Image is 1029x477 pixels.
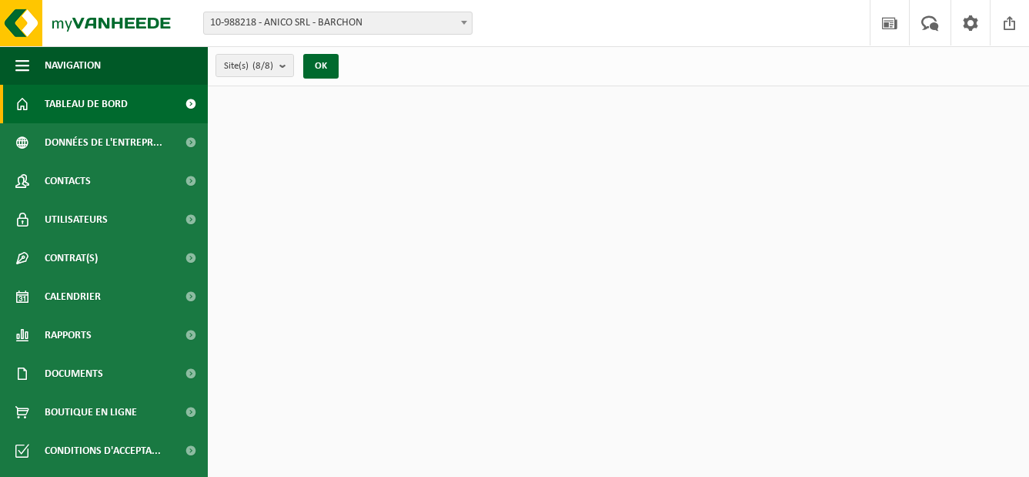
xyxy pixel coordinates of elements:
[8,443,257,477] iframe: chat widget
[303,54,339,79] button: OK
[252,61,273,71] count: (8/8)
[224,55,273,78] span: Site(s)
[45,200,108,239] span: Utilisateurs
[45,85,128,123] span: Tableau de bord
[204,12,472,34] span: 10-988218 - ANICO SRL - BARCHON
[45,316,92,354] span: Rapports
[45,354,103,393] span: Documents
[45,432,161,470] span: Conditions d'accepta...
[45,277,101,316] span: Calendrier
[215,54,294,77] button: Site(s)(8/8)
[45,46,101,85] span: Navigation
[203,12,473,35] span: 10-988218 - ANICO SRL - BARCHON
[45,393,137,432] span: Boutique en ligne
[45,123,162,162] span: Données de l'entrepr...
[45,162,91,200] span: Contacts
[45,239,98,277] span: Contrat(s)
